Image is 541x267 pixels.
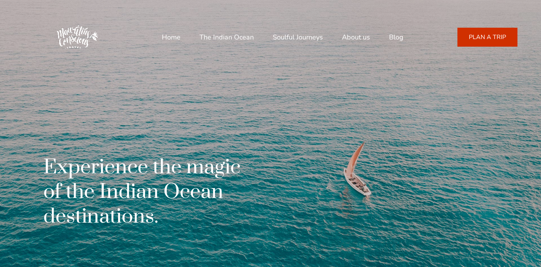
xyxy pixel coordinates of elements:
h1: Experience the magic of the Indian Ocean destinations. [43,155,251,229]
a: PLAN A TRIP [457,28,517,47]
a: Soulful Journeys [273,28,323,46]
a: Home [162,28,180,46]
a: Blog [389,28,403,46]
a: About us [342,28,370,46]
a: The Indian Ocean [199,28,254,46]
